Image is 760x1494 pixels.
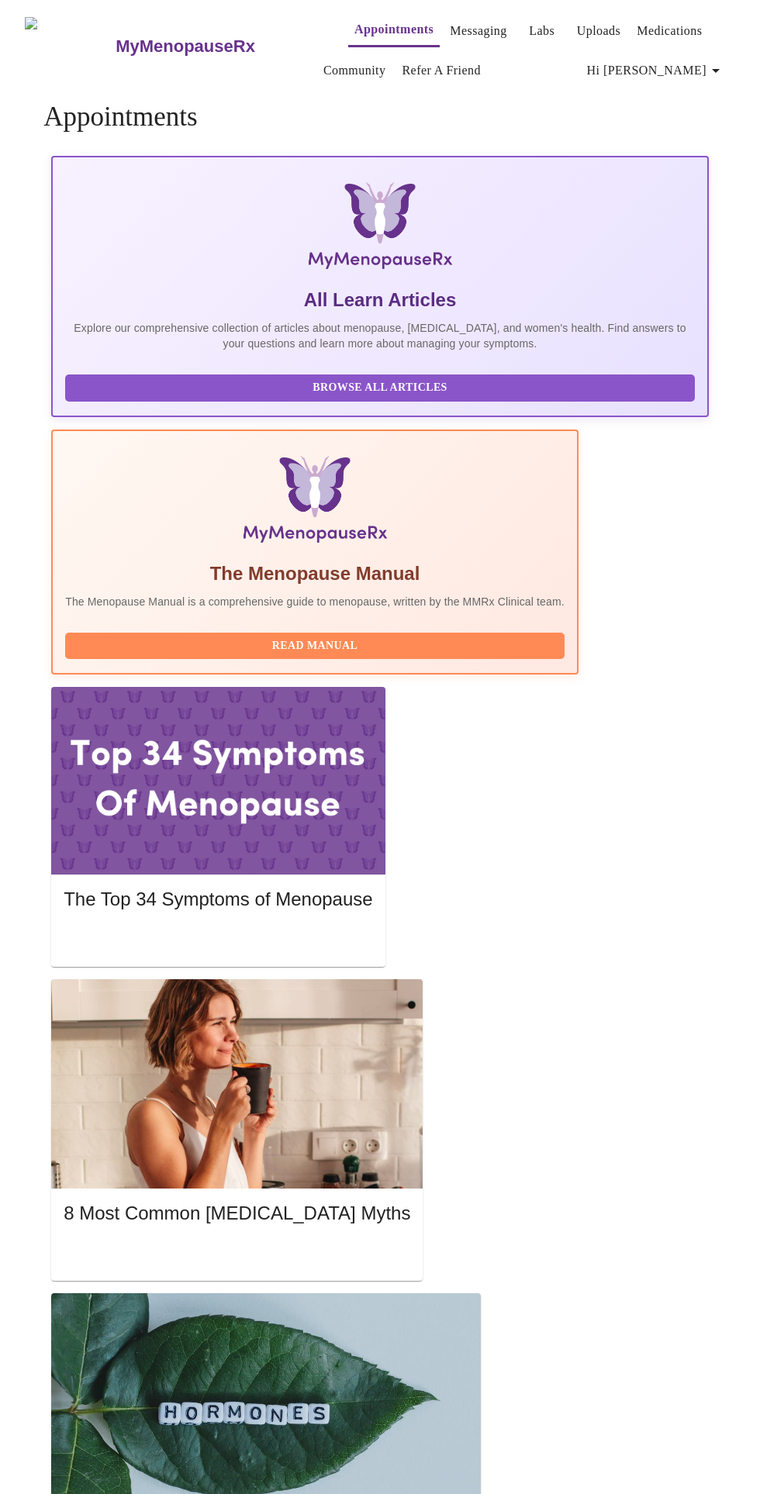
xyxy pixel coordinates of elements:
[43,102,717,133] h4: Appointments
[144,456,485,549] img: Menopause Manual
[402,60,481,81] a: Refer a Friend
[323,60,386,81] a: Community
[65,561,565,586] h5: The Menopause Manual
[630,16,708,47] button: Medications
[571,16,627,47] button: Uploads
[637,20,702,42] a: Medications
[587,60,725,81] span: Hi [PERSON_NAME]
[64,887,372,912] h5: The Top 34 Symptoms of Menopause
[348,14,440,47] button: Appointments
[81,378,679,398] span: Browse All Articles
[114,19,317,74] a: MyMenopauseRx
[444,16,513,47] button: Messaging
[65,288,695,312] h5: All Learn Articles
[65,380,699,393] a: Browse All Articles
[164,182,596,275] img: MyMenopauseRx Logo
[577,20,621,42] a: Uploads
[529,20,554,42] a: Labs
[64,932,376,945] a: Read More
[65,633,565,660] button: Read Manual
[79,930,357,950] span: Read More
[65,374,695,402] button: Browse All Articles
[64,1240,410,1267] button: Read More
[396,55,487,86] button: Refer a Friend
[81,637,549,656] span: Read Manual
[64,1201,410,1226] h5: 8 Most Common [MEDICAL_DATA] Myths
[116,36,255,57] h3: MyMenopauseRx
[581,55,731,86] button: Hi [PERSON_NAME]
[64,1245,414,1258] a: Read More
[79,1244,395,1263] span: Read More
[450,20,506,42] a: Messaging
[354,19,434,40] a: Appointments
[317,55,392,86] button: Community
[65,594,565,609] p: The Menopause Manual is a comprehensive guide to menopause, written by the MMRx Clinical team.
[65,320,695,351] p: Explore our comprehensive collection of articles about menopause, [MEDICAL_DATA], and women's hea...
[25,17,114,75] img: MyMenopauseRx Logo
[64,926,372,954] button: Read More
[65,638,568,651] a: Read Manual
[517,16,567,47] button: Labs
